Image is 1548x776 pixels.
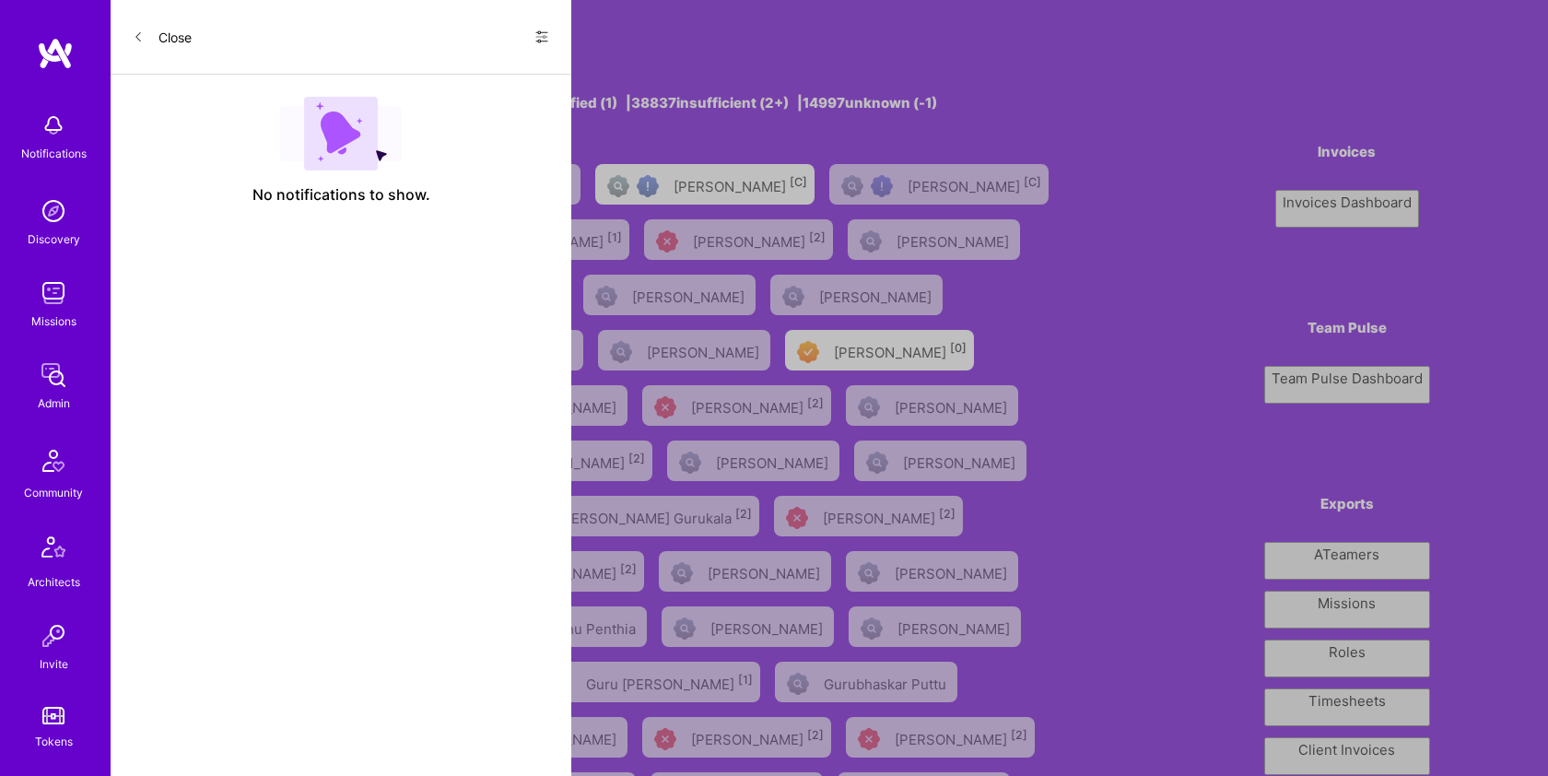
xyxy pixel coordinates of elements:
div: Architects [28,572,80,592]
div: Discovery [28,229,80,249]
img: Invite [35,617,72,654]
div: Invite [40,654,68,674]
img: bell [35,107,72,144]
div: Notifications [21,144,87,163]
img: tokens [42,707,64,724]
img: Architects [31,528,76,572]
div: Admin [38,394,70,413]
span: No notifications to show. [252,185,430,205]
img: empty [280,97,402,170]
div: Tokens [35,732,73,751]
img: logo [37,37,74,70]
img: Community [31,439,76,483]
button: Close [133,22,192,52]
img: admin teamwork [35,357,72,394]
div: Missions [31,312,76,331]
img: discovery [35,193,72,229]
div: Community [24,483,83,502]
img: teamwork [35,275,72,312]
